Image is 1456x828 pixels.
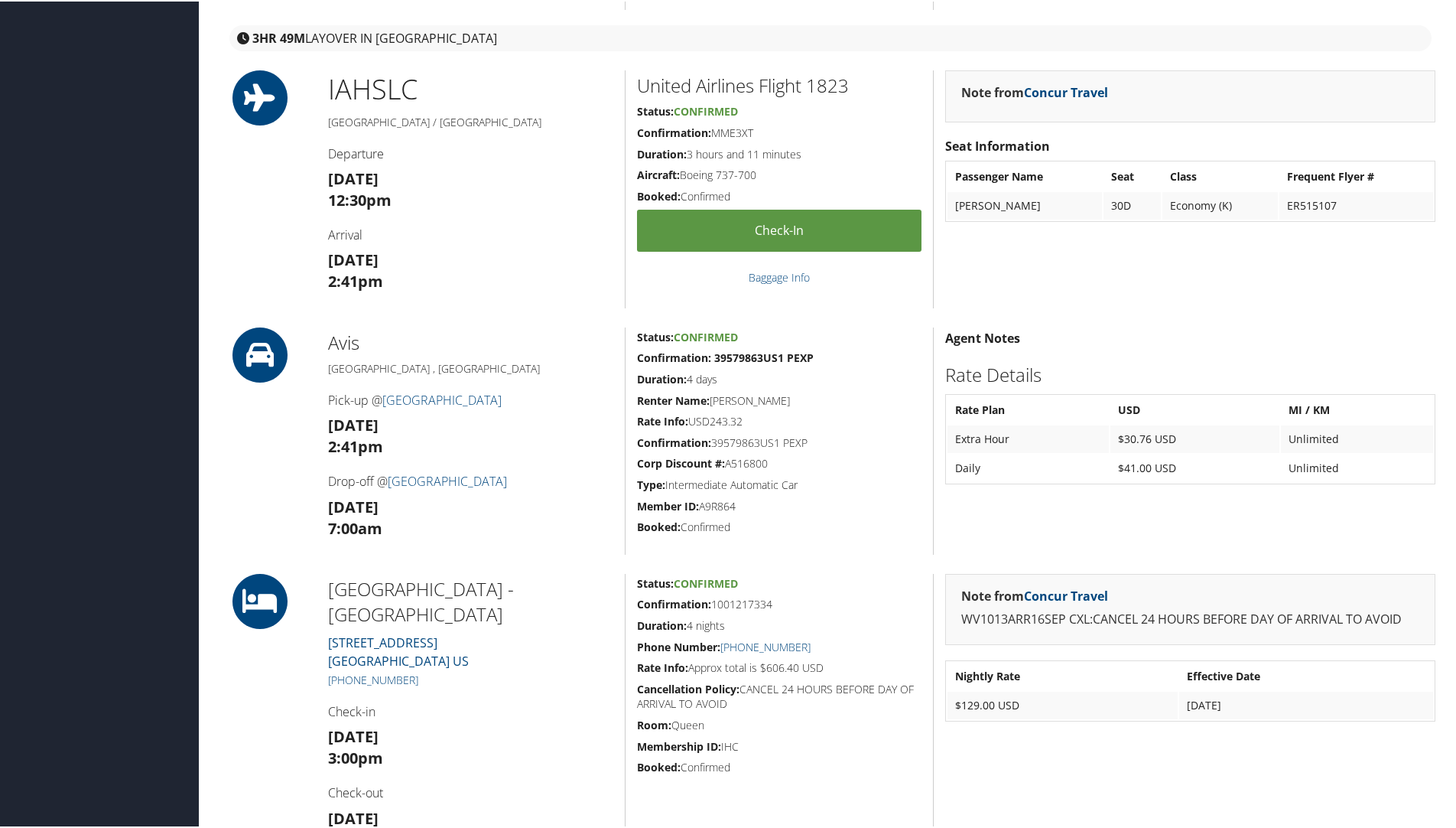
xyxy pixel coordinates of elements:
th: USD [1110,395,1280,422]
a: Concur Travel [1024,586,1108,603]
h5: Confirmed [637,518,921,533]
h1: IAH SLC [328,69,613,107]
h5: USD243.32 [637,412,921,428]
strong: Rate Info: [637,412,688,427]
h5: 39579863US1 PEXP [637,434,921,449]
td: Unlimited [1281,424,1433,451]
strong: Duration: [637,617,687,631]
a: [STREET_ADDRESS][GEOGRAPHIC_DATA] US [328,633,469,668]
strong: 2:41pm [328,269,383,290]
td: [DATE] [1179,690,1433,718]
th: Passenger Name [947,161,1102,189]
strong: Confirmation: [637,124,711,139]
td: Unlimited [1281,453,1433,481]
h4: Check-in [328,702,613,719]
strong: Note from [961,586,1108,603]
h5: Confirmed [637,187,921,203]
strong: Duration: [637,145,687,160]
h5: A9R864 [637,497,921,513]
h5: Approx total is $606.40 USD [637,659,921,674]
td: Extra Hour [947,424,1108,451]
strong: 12:30pm [328,188,392,209]
h5: [GEOGRAPHIC_DATA] / [GEOGRAPHIC_DATA] [328,113,613,129]
th: Rate Plan [947,395,1108,422]
strong: Confirmation: [637,434,711,448]
td: ER515107 [1279,191,1433,218]
strong: Cancellation Policy: [637,680,739,695]
strong: Seat Information [945,136,1050,153]
strong: Booked: [637,187,681,202]
strong: [DATE] [328,725,379,745]
strong: Aircraft: [637,166,680,181]
div: layover in [GEOGRAPHIC_DATA] [229,24,1432,50]
h5: 1001217334 [637,595,921,611]
strong: 3HR 49M [252,28,305,45]
strong: Confirmation: 39579863US1 PEXP [637,349,814,363]
strong: Type: [637,476,665,491]
strong: Rate Info: [637,659,688,673]
h4: Check-out [328,783,613,800]
a: [PHONE_NUMBER] [720,638,811,653]
strong: [DATE] [328,495,379,516]
span: Confirmed [674,328,738,343]
a: Baggage Info [749,269,810,283]
strong: Note from [961,83,1108,99]
h2: [GEOGRAPHIC_DATA] - [GEOGRAPHIC_DATA] [328,575,613,626]
strong: [DATE] [328,167,379,187]
span: Confirmed [674,103,738,117]
h4: Drop-off @ [328,471,613,488]
td: Daily [947,453,1108,481]
h2: Avis [328,328,613,354]
h2: Rate Details [945,360,1435,386]
h5: [GEOGRAPHIC_DATA] , [GEOGRAPHIC_DATA] [328,360,613,375]
h5: Confirmed [637,758,921,774]
strong: Status: [637,328,674,343]
h5: [PERSON_NAME] [637,392,921,407]
th: Seat [1103,161,1161,189]
h4: Arrival [328,225,613,242]
strong: Renter Name: [637,392,710,406]
p: WV1013ARR16SEP CXL:CANCEL 24 HOURS BEFORE DAY OF ARRIVAL TO AVOID [961,608,1419,628]
th: Nightly Rate [947,661,1178,689]
a: [GEOGRAPHIC_DATA] [388,471,507,488]
h5: CANCEL 24 HOURS BEFORE DAY OF ARRIVAL TO AVOID [637,680,921,710]
strong: Member ID: [637,497,699,512]
h4: Departure [328,144,613,161]
h5: 4 nights [637,617,921,632]
h5: A516800 [637,455,921,470]
h4: Pick-up @ [328,390,613,407]
h5: IHC [637,738,921,753]
th: Frequent Flyer # [1279,161,1433,189]
a: [PHONE_NUMBER] [328,671,418,686]
h2: United Airlines Flight 1823 [637,71,921,97]
span: Confirmed [674,575,738,589]
td: $30.76 USD [1110,424,1280,451]
td: [PERSON_NAME] [947,191,1102,218]
strong: Phone Number: [637,638,720,653]
strong: Booked: [637,518,681,533]
a: Concur Travel [1024,83,1108,99]
strong: Status: [637,103,674,117]
strong: [DATE] [328,807,379,827]
td: $129.00 USD [947,690,1178,718]
td: Economy (K) [1162,191,1278,218]
a: [GEOGRAPHIC_DATA] [382,390,502,407]
strong: Corp Discount #: [637,455,725,469]
strong: Agent Notes [945,328,1020,345]
a: Check-in [637,208,921,250]
td: $41.00 USD [1110,453,1280,481]
h5: Intermediate Automatic Car [637,476,921,491]
th: MI / KM [1281,395,1433,422]
strong: Membership ID: [637,738,721,752]
strong: 7:00am [328,517,382,537]
strong: 3:00pm [328,746,383,767]
h5: MME3XT [637,124,921,139]
strong: [DATE] [328,413,379,434]
h5: Boeing 737-700 [637,166,921,181]
h5: 4 days [637,370,921,386]
td: 30D [1103,191,1161,218]
strong: 2:41pm [328,435,383,455]
strong: Room: [637,716,671,731]
strong: Duration: [637,370,687,385]
strong: Booked: [637,758,681,773]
